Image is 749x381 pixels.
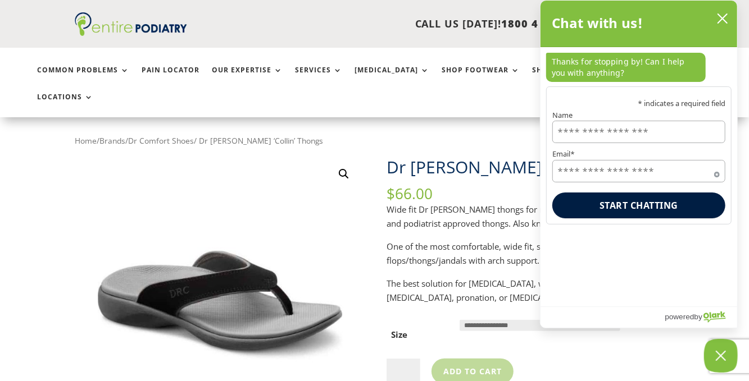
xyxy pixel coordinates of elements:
[552,192,725,218] button: Start chatting
[502,17,582,30] span: 1800 4 ENTIRE
[392,329,408,340] label: Size
[99,135,125,146] a: Brands
[694,310,702,324] span: by
[212,66,283,90] a: Our Expertise
[546,53,706,82] p: Thanks for stopping by! Can I help you with anything?
[75,134,674,148] nav: Breadcrumb
[704,339,738,373] button: Close Chatbox
[552,160,725,182] input: Email
[714,10,732,27] button: close chatbox
[552,112,725,119] label: Name
[442,66,520,90] a: Shop Footwear
[387,183,433,204] bdi: 66.00
[38,66,130,90] a: Common Problems
[75,12,187,36] img: logo (1)
[38,93,94,117] a: Locations
[75,135,97,146] a: Home
[665,310,694,324] span: powered
[387,183,395,204] span: $
[552,100,725,107] p: * indicates a required field
[296,66,343,90] a: Services
[334,164,354,184] a: View full-screen image gallery
[75,27,187,38] a: Entire Podiatry
[142,66,200,90] a: Pain Locator
[355,66,430,90] a: [MEDICAL_DATA]
[533,66,611,90] a: Shop Foot Care
[387,277,674,305] p: The best solution for [MEDICAL_DATA], wide feet, [MEDICAL_DATA], [MEDICAL_DATA], pronation, or [M...
[387,240,674,277] p: One of the most comfortable, wide fit, supportive flip flops/thongs/jandals with arch support.
[714,169,720,175] span: Required field
[552,12,643,34] h2: Chat with us!
[387,155,674,187] h1: Dr [PERSON_NAME] ‘Collin’ Thongs
[541,47,737,86] div: chat
[128,135,194,146] a: Dr Comfort Shoes
[552,150,725,158] label: Email*
[552,121,725,143] input: Name
[665,307,737,328] a: Powered by Olark
[387,203,674,240] p: Wide fit Dr [PERSON_NAME] thongs for men. Podiatrist recommended and podiatrist approved thongs. ...
[211,17,582,31] p: CALL US [DATE]!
